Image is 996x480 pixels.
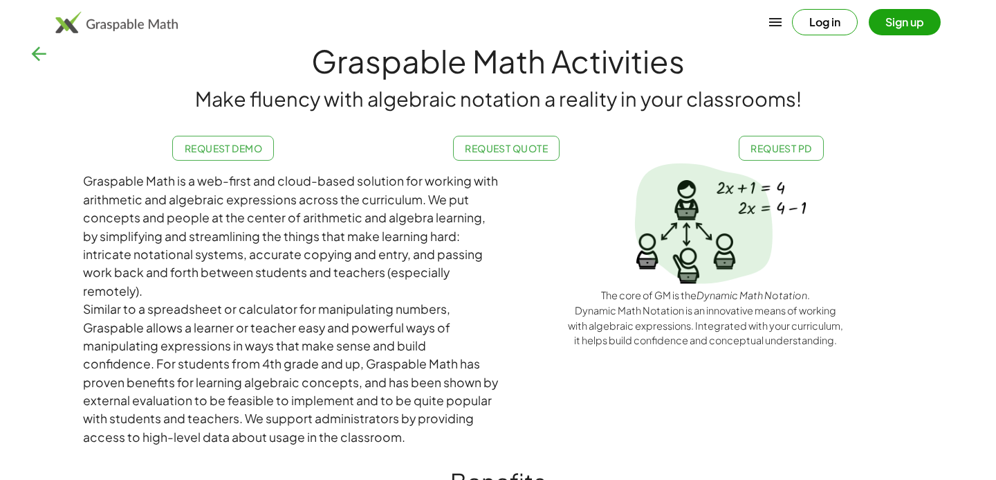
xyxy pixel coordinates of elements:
span: Request Demo [184,142,262,154]
a: Request Quote [453,136,560,161]
button: Sign up [869,9,941,35]
span: Request Quote [465,142,548,154]
button: Log in [792,9,858,35]
a: Request PD [739,136,824,161]
div: The core of GM is the . Dynamic Math Notation is an innovative means of working with algebraic ex... [567,288,844,348]
div: Graspable Math is a web-first and cloud-based solution for working with arithmetic and algebraic ... [83,172,498,300]
em: Dynamic Math Notation [697,289,807,301]
img: Spotlight [634,163,773,284]
div: Similar to a spreadsheet or calculator for manipulating numbers, Graspable allows a learner or te... [83,300,498,446]
span: Request PD [750,142,812,154]
a: Request Demo [172,136,274,161]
